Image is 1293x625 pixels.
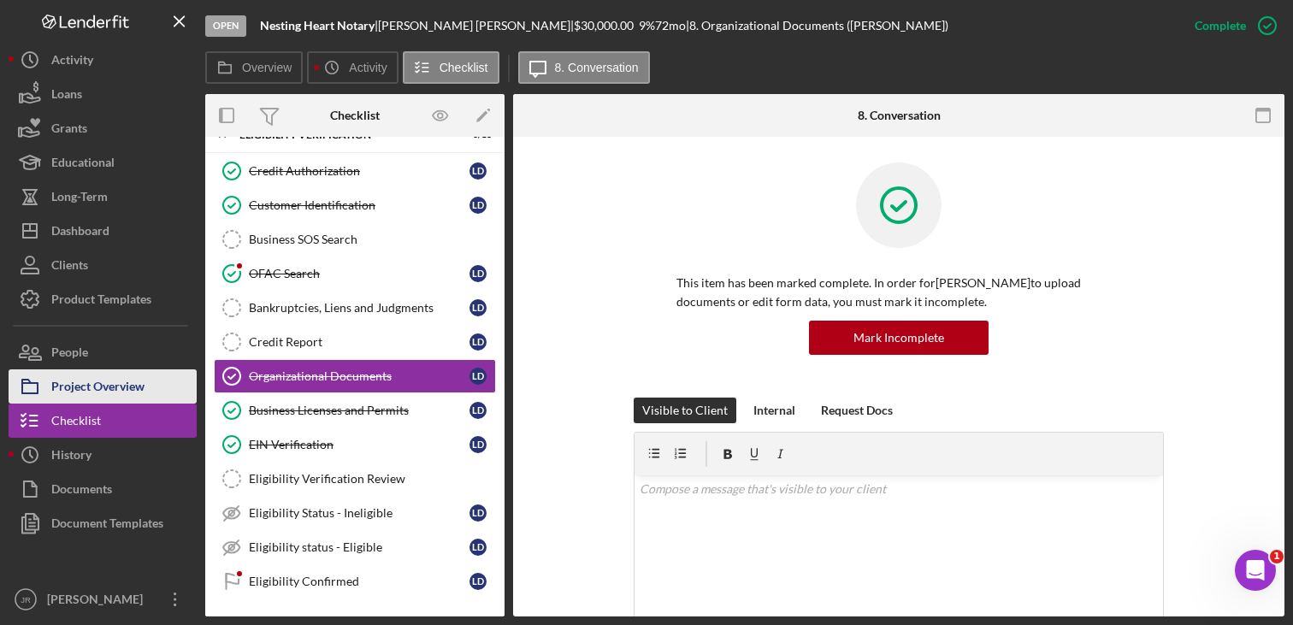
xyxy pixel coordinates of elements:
button: Mark Incomplete [809,321,989,355]
iframe: Intercom live chat [1235,550,1276,591]
button: Checklist [9,404,197,438]
button: Dashboard [9,214,197,248]
div: L D [469,539,487,556]
div: Loans [51,77,82,115]
a: Customer IdentificationLD [214,188,496,222]
span: 1 [1270,550,1284,563]
button: Clients [9,248,197,282]
div: Customer Identification [249,198,469,212]
div: Eligibility Verification Review [249,472,495,486]
div: 9 % [639,19,655,32]
button: Complete [1178,9,1284,43]
div: Request Docs [821,398,893,423]
div: Clients [51,248,88,286]
a: Eligibility ConfirmedLD [214,564,496,598]
a: Business SOS Search [214,222,496,256]
div: L D [469,299,487,316]
label: Activity [349,61,387,74]
div: Mark Incomplete [853,321,944,355]
div: OFAC Search [249,267,469,280]
text: JR [21,595,31,604]
div: Product Templates [51,282,151,321]
label: Overview [242,61,292,74]
a: Credit AuthorizationLD [214,154,496,188]
a: Eligibility Verification Review [214,462,496,496]
div: [PERSON_NAME] [43,582,154,621]
div: L D [469,265,487,282]
div: Eligibility status - Eligible [249,540,469,554]
div: Dashboard [51,214,109,252]
div: Bankruptcies, Liens and Judgments [249,301,469,315]
button: Loans [9,77,197,111]
div: Documents [51,472,112,510]
div: $30,000.00 [574,19,639,32]
div: L D [469,504,487,522]
div: EIN Verification [249,438,469,451]
div: Checklist [51,404,101,442]
div: L D [469,436,487,453]
div: Open [205,15,246,37]
div: L D [469,368,487,385]
button: Activity [9,43,197,77]
a: OFAC SearchLD [214,256,496,291]
button: JR[PERSON_NAME] [9,582,197,616]
div: Activity [51,43,93,81]
div: L D [469,162,487,180]
div: | 8. Organizational Documents ([PERSON_NAME]) [686,19,948,32]
button: Grants [9,111,197,145]
div: L D [469,197,487,214]
a: Credit ReportLD [214,325,496,359]
button: Checklist [403,51,499,84]
div: People [51,335,88,374]
a: Organizational DocumentsLD [214,359,496,393]
div: Complete [1195,9,1246,43]
button: Product Templates [9,282,197,316]
a: Eligibility status - EligibleLD [214,530,496,564]
div: Educational [51,145,115,184]
div: Visible to Client [642,398,728,423]
a: Eligibility Status - IneligibleLD [214,496,496,530]
a: Business Licenses and PermitsLD [214,393,496,427]
button: People [9,335,197,369]
button: History [9,438,197,472]
div: History [51,438,92,476]
div: Business Licenses and Permits [249,404,469,417]
button: Educational [9,145,197,180]
button: Document Templates [9,506,197,540]
div: Long-Term [51,180,108,218]
a: Project Overview [9,369,197,404]
button: Overview [205,51,303,84]
p: This item has been marked complete. In order for [PERSON_NAME] to upload documents or edit form d... [676,274,1121,312]
div: Grants [51,111,87,150]
a: Bankruptcies, Liens and JudgmentsLD [214,291,496,325]
a: EIN VerificationLD [214,427,496,462]
div: L D [469,402,487,419]
div: 8. Conversation [858,109,941,122]
b: Nesting Heart Notary [260,18,375,32]
div: Document Templates [51,506,163,545]
div: Credit Report [249,335,469,349]
div: Project Overview [51,369,145,408]
label: 8. Conversation [555,61,639,74]
div: Eligibility Status - Ineligible [249,506,469,520]
button: Internal [745,398,804,423]
button: Long-Term [9,180,197,214]
div: Eligibility Confirmed [249,575,469,588]
button: 8. Conversation [518,51,650,84]
div: L D [469,333,487,351]
div: 72 mo [655,19,686,32]
div: Credit Authorization [249,164,469,178]
div: Checklist [330,109,380,122]
button: Documents [9,472,197,506]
